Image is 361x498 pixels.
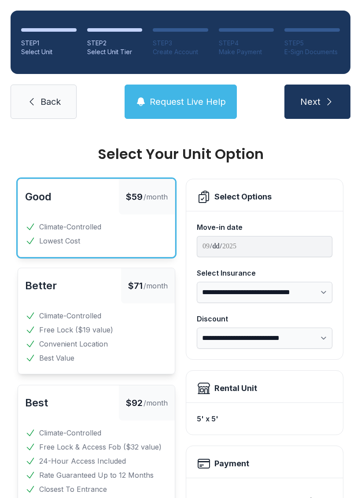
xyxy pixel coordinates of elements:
[214,382,257,395] div: Rental Unit
[219,48,274,56] div: Make Payment
[39,310,101,321] span: Climate-Controlled
[197,268,332,278] div: Select Insurance
[300,96,320,108] span: Next
[197,314,332,324] div: Discount
[18,147,343,161] div: Select Your Unit Option
[41,96,61,108] span: Back
[197,328,332,349] select: Discount
[126,191,143,203] span: $59
[39,442,162,452] span: Free Lock & Access Fob ($32 value)
[39,484,107,494] span: Closest To Entrance
[21,48,77,56] div: Select Unit
[25,190,52,203] span: Good
[214,191,272,203] div: Select Options
[39,236,80,246] span: Lowest Cost
[219,39,274,48] div: STEP 4
[25,279,57,293] button: Better
[39,339,108,349] span: Convenient Location
[284,48,340,56] div: E-Sign Documents
[284,39,340,48] div: STEP 5
[197,282,332,303] select: Select Insurance
[87,39,143,48] div: STEP 2
[197,222,332,232] div: Move-in date
[39,353,74,363] span: Best Value
[25,190,52,204] button: Good
[214,457,249,470] h2: Payment
[153,48,208,56] div: Create Account
[25,279,57,292] span: Better
[21,39,77,48] div: STEP 1
[144,398,168,408] span: /month
[126,397,143,409] span: $92
[153,39,208,48] div: STEP 3
[197,410,332,428] div: 5' x 5'
[150,96,226,108] span: Request Live Help
[39,456,126,466] span: 24-Hour Access Included
[87,48,143,56] div: Select Unit Tier
[39,470,154,480] span: Rate Guaranteed Up to 12 Months
[144,192,168,202] span: /month
[197,236,332,257] input: Move-in date
[128,280,143,292] span: $71
[144,280,168,291] span: /month
[25,396,48,410] button: Best
[39,221,101,232] span: Climate-Controlled
[39,325,113,335] span: Free Lock ($19 value)
[39,428,101,438] span: Climate-Controlled
[25,396,48,409] span: Best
